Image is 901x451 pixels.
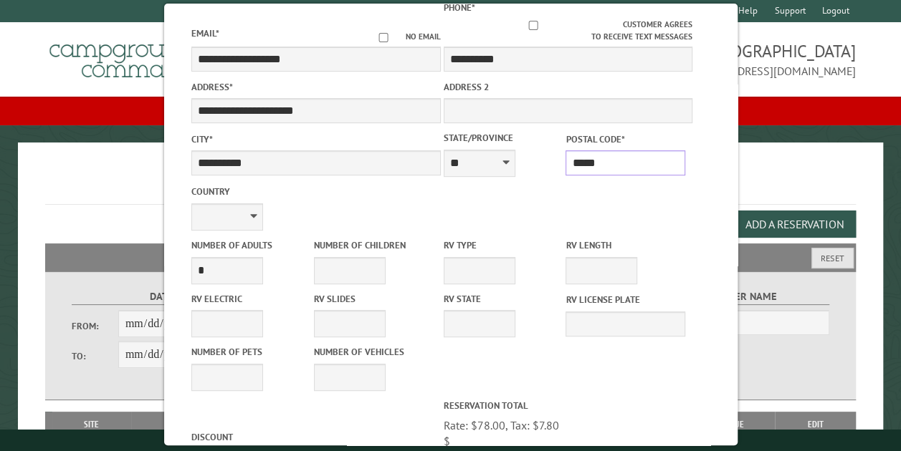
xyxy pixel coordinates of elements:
[313,345,433,359] label: Number of Vehicles
[191,185,440,198] label: Country
[443,80,692,94] label: Address 2
[811,248,854,268] button: Reset
[52,412,131,437] th: Site
[361,31,440,43] label: No email
[131,412,234,437] th: Dates
[191,430,440,444] label: Discount
[443,21,622,30] input: Customer agrees to receive text messages
[72,319,118,333] label: From:
[45,28,224,84] img: Campground Commander
[313,292,433,306] label: RV Slides
[443,238,563,252] label: RV Type
[191,292,310,306] label: RV Electric
[443,399,692,412] label: Reservation Total
[191,80,440,94] label: Address
[72,288,257,305] label: Dates
[733,210,856,238] button: Add a Reservation
[775,412,857,437] th: Edit
[361,33,405,42] input: No email
[566,238,685,252] label: RV Length
[72,349,118,363] label: To:
[443,1,475,14] label: Phone
[443,131,563,145] label: State/Province
[443,418,558,432] span: Rate: $78.00, Tax: $7.80
[566,132,685,146] label: Postal Code
[313,238,433,252] label: Number of Children
[191,27,219,39] label: Email
[191,345,310,359] label: Number of Pets
[443,292,563,306] label: RV State
[443,434,449,448] span: $
[45,165,856,205] h1: Reservations
[443,19,692,43] label: Customer agrees to receive text messages
[191,132,440,146] label: City
[566,293,685,306] label: RV License Plate
[45,243,856,271] h2: Filters
[191,238,310,252] label: Number of Adults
